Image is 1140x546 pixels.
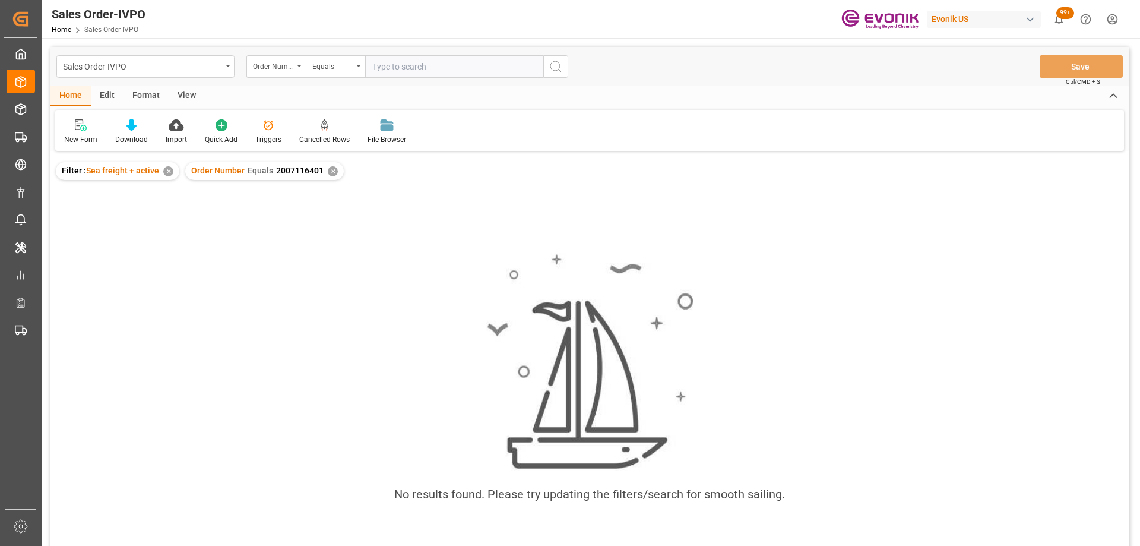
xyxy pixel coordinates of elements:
[486,253,693,471] img: smooth_sailing.jpeg
[56,55,235,78] button: open menu
[328,166,338,176] div: ✕
[253,58,293,72] div: Order Number
[91,86,123,106] div: Edit
[276,166,324,175] span: 2007116401
[1056,7,1074,19] span: 99+
[255,134,281,145] div: Triggers
[312,58,353,72] div: Equals
[191,166,245,175] span: Order Number
[1066,77,1100,86] span: Ctrl/CMD + S
[248,166,273,175] span: Equals
[1046,6,1072,33] button: show 100 new notifications
[543,55,568,78] button: search button
[62,166,86,175] span: Filter :
[205,134,237,145] div: Quick Add
[299,134,350,145] div: Cancelled Rows
[63,58,221,73] div: Sales Order-IVPO
[927,11,1041,28] div: Evonik US
[163,166,173,176] div: ✕
[927,8,1046,30] button: Evonik US
[52,5,145,23] div: Sales Order-IVPO
[123,86,169,106] div: Format
[1072,6,1099,33] button: Help Center
[365,55,543,78] input: Type to search
[246,55,306,78] button: open menu
[115,134,148,145] div: Download
[394,485,785,503] div: No results found. Please try updating the filters/search for smooth sailing.
[1040,55,1123,78] button: Save
[306,55,365,78] button: open menu
[169,86,205,106] div: View
[368,134,406,145] div: File Browser
[841,9,919,30] img: Evonik-brand-mark-Deep-Purple-RGB.jpeg_1700498283.jpeg
[52,26,71,34] a: Home
[50,86,91,106] div: Home
[86,166,159,175] span: Sea freight + active
[64,134,97,145] div: New Form
[166,134,187,145] div: Import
